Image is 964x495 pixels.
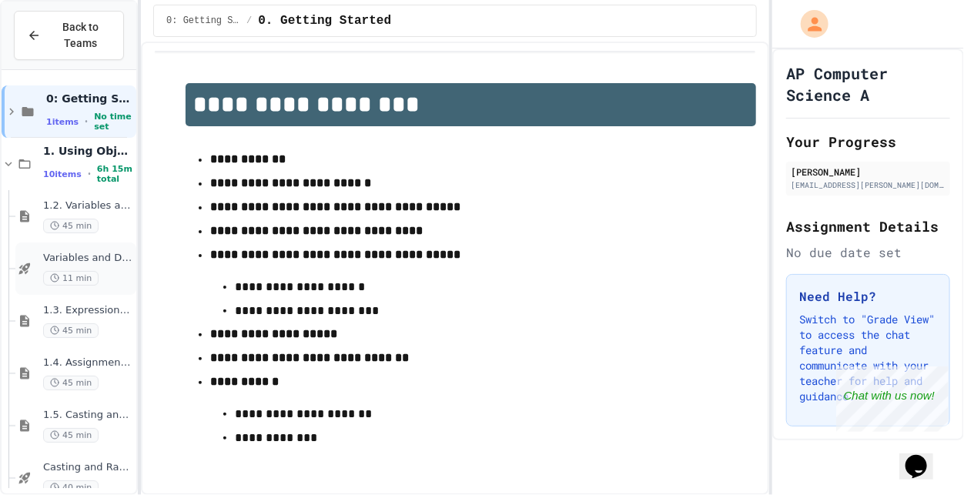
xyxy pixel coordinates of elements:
[786,62,950,105] h1: AP Computer Science A
[799,287,937,306] h3: Need Help?
[166,15,240,27] span: 0: Getting Started
[43,252,133,265] span: Variables and Data Types - Quiz
[43,199,133,212] span: 1.2. Variables and Data Types
[791,165,946,179] div: [PERSON_NAME]
[43,480,99,495] span: 40 min
[43,461,133,474] span: Casting and Ranges of variables - Quiz
[43,428,99,443] span: 45 min
[786,243,950,262] div: No due date set
[799,312,937,404] p: Switch to "Grade View" to access the chat feature and communicate with your teacher for help and ...
[785,6,832,42] div: My Account
[46,117,79,127] span: 1 items
[43,169,82,179] span: 10 items
[85,115,88,128] span: •
[43,144,133,158] span: 1. Using Objects and Methods
[786,216,950,237] h2: Assignment Details
[786,131,950,152] h2: Your Progress
[836,366,949,432] iframe: chat widget
[88,168,91,180] span: •
[258,12,391,30] span: 0. Getting Started
[43,323,99,338] span: 45 min
[97,164,133,184] span: 6h 15m total
[94,112,133,132] span: No time set
[899,433,949,480] iframe: chat widget
[46,92,133,105] span: 0: Getting Started
[43,376,99,390] span: 45 min
[43,304,133,317] span: 1.3. Expressions and Output [New]
[791,179,946,191] div: [EMAIL_ADDRESS][PERSON_NAME][DOMAIN_NAME]
[246,15,252,27] span: /
[50,19,111,52] span: Back to Teams
[43,409,133,422] span: 1.5. Casting and Ranges of Values
[43,271,99,286] span: 11 min
[43,356,133,370] span: 1.4. Assignment and Input
[43,219,99,233] span: 45 min
[14,11,124,60] button: Back to Teams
